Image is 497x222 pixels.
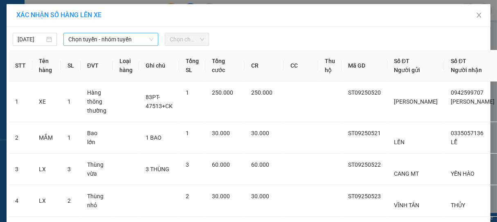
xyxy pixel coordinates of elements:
td: Thùng nhỏ [81,185,113,217]
span: [PERSON_NAME] [451,98,495,105]
td: 2 [9,122,32,154]
th: CC [284,50,318,82]
span: 250.000 [212,89,233,96]
span: 2 [186,193,189,199]
span: XÁC NHẬN SỐ HÀNG LÊN XE [16,11,101,19]
td: LX [32,185,61,217]
img: logo.jpg [4,4,33,33]
span: 60.000 [212,161,230,168]
span: down [149,37,154,42]
th: Tên hàng [32,50,61,82]
td: Bao lớn [81,122,113,154]
span: Chọn chuyến [170,33,204,45]
span: 1 [67,98,71,105]
span: close [476,12,482,18]
th: CR [245,50,284,82]
span: 250.000 [251,89,272,96]
td: 4 [9,185,32,217]
span: ST09250523 [348,193,381,199]
span: [PERSON_NAME] [394,98,438,105]
span: Số ĐT [451,58,466,64]
span: 1 [186,89,189,96]
td: LX [32,154,61,185]
span: 83PT-47513+CK [146,94,173,109]
span: 30.000 [251,193,269,199]
th: Thu hộ [318,50,342,82]
span: 30.000 [212,130,230,136]
span: 0942599707 [451,89,484,96]
span: LẾN [394,139,405,145]
th: Tổng SL [179,50,205,82]
span: THỦY [451,202,465,208]
span: 60.000 [251,161,269,168]
li: VP Quận 8 [56,44,109,53]
span: VĨNH TÂN [394,202,419,208]
th: Ghi chú [139,50,179,82]
td: Thùng vừa [81,154,113,185]
td: 3 [9,154,32,185]
span: environment [56,55,62,61]
span: ST09250522 [348,161,381,168]
th: SL [61,50,81,82]
th: ĐVT [81,50,113,82]
span: CANG MT [394,170,419,177]
button: Close [468,4,490,27]
th: STT [9,50,32,82]
li: Vĩnh Thành (Sóc Trăng) [4,4,119,35]
td: XE [32,82,61,122]
span: 1 [67,134,71,141]
span: 0335057136 [451,130,484,136]
th: Mã GD [342,50,387,82]
span: 3 [67,166,71,172]
td: Hàng thông thường [81,82,113,122]
span: 30.000 [251,130,269,136]
span: 30.000 [212,193,230,199]
input: 13/09/2025 [18,35,45,44]
span: 3 [186,161,189,168]
span: ST09250520 [348,89,381,96]
span: ST09250521 [348,130,381,136]
span: 1 [186,130,189,136]
span: Chọn tuyến - nhóm tuyến [68,33,153,45]
span: 1 BAO [146,134,162,141]
td: 1 [9,82,32,122]
span: Số ĐT [394,58,409,64]
td: MẮM [32,122,61,154]
th: Loại hàng [113,50,139,82]
li: VP Sóc Trăng [4,44,56,53]
span: 3 THÙNG [146,166,169,172]
span: YẾN HÀO [451,170,475,177]
th: Tổng cước [205,50,245,82]
span: Người nhận [451,67,482,73]
span: Người gửi [394,67,420,73]
span: 2 [67,197,71,204]
span: environment [4,55,10,61]
span: LỄ [451,139,457,145]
